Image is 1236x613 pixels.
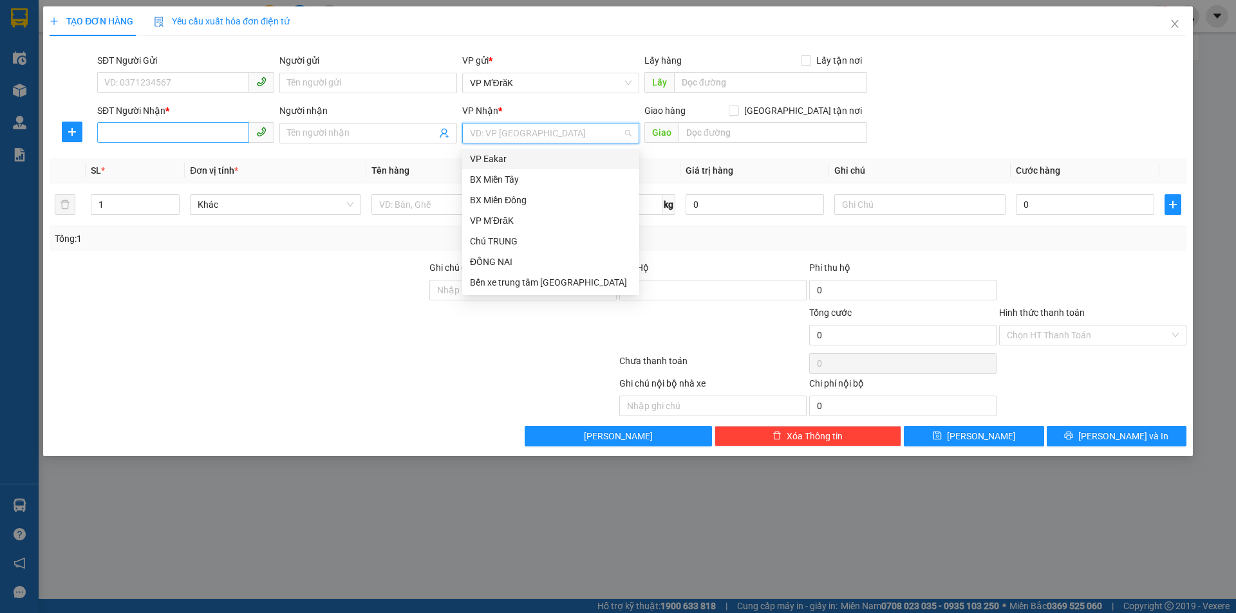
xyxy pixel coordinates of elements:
div: Tổng: 1 [55,232,477,246]
div: BX Miền Đông [462,190,639,210]
button: printer[PERSON_NAME] và In [1047,426,1186,446]
div: Chú TRUNG [462,231,639,252]
div: VP M’ĐrăK [470,214,632,228]
button: [PERSON_NAME] [525,426,712,446]
div: BX Miền Tây [462,169,639,190]
label: Hình thức thanh toán [999,307,1085,318]
button: save[PERSON_NAME] [904,426,1044,446]
span: printer [1064,431,1073,441]
div: ĐỒNG NAI [462,252,639,272]
div: SĐT Người Gửi [97,53,274,68]
div: VP M’ĐrăK [462,210,639,231]
button: plus [62,122,82,142]
button: Close [1157,6,1193,42]
span: user-add [439,128,449,138]
input: Ghi chú đơn hàng [429,280,617,300]
span: plus [62,127,82,137]
input: Dọc đường [679,122,867,143]
span: plus [1165,199,1181,210]
span: Tổng cước [809,307,852,318]
div: Bến xe trung tâm [GEOGRAPHIC_DATA] [470,275,632,289]
span: VP M’ĐrăK [470,73,632,93]
span: Yêu cầu xuất hóa đơn điện tử [154,16,290,26]
th: Ghi chú [829,158,1011,183]
span: Lấy tận nơi [811,53,867,68]
span: Khác [198,195,353,214]
span: phone [256,127,267,137]
div: Chưa thanh toán [618,354,808,376]
span: Thu Hộ [619,262,649,273]
span: delete [772,431,782,441]
div: Chú TRUNG [470,234,632,248]
img: icon [154,17,164,27]
span: phone [256,77,267,87]
span: [PERSON_NAME] [947,429,1016,443]
input: Ghi Chú [834,194,1006,215]
input: VD: Bàn, Ghế [371,194,543,215]
div: VP Eakar [462,149,639,169]
span: VP Nhận [462,105,498,116]
span: [PERSON_NAME] và In [1078,429,1168,443]
span: plus [50,17,59,26]
div: VP Eakar [470,152,632,166]
div: BX Miền Tây [470,172,632,187]
span: kg [662,194,675,215]
div: ĐỒNG NAI [470,255,632,269]
span: [GEOGRAPHIC_DATA] tận nơi [739,104,867,118]
div: VP gửi [462,53,639,68]
button: delete [55,194,75,215]
span: Giá trị hàng [686,165,733,176]
span: SL [91,165,101,176]
span: Lấy [644,72,674,93]
input: Dọc đường [674,72,867,93]
span: Giao [644,122,679,143]
input: 0 [686,194,824,215]
div: BX Miền Đông [470,193,632,207]
div: Bến xe trung tâm Đà Nẵng [462,272,639,293]
div: Ghi chú nội bộ nhà xe [619,376,807,396]
div: Người nhận [279,104,456,118]
span: TẠO ĐƠN HÀNG [50,16,133,26]
input: Nhập ghi chú [619,396,807,416]
div: Chi phí nội bộ [809,376,997,396]
button: deleteXóa Thông tin [715,426,902,446]
span: Cước hàng [1016,165,1060,176]
span: Đơn vị tính [190,165,238,176]
span: save [933,431,942,441]
div: SĐT Người Nhận [97,104,274,118]
button: plus [1165,194,1181,215]
div: Người gửi [279,53,456,68]
span: Xóa Thông tin [787,429,843,443]
label: Ghi chú đơn hàng [429,262,500,273]
div: Phí thu hộ [809,261,997,280]
span: Lấy hàng [644,55,682,66]
span: Giao hàng [644,105,686,116]
span: [PERSON_NAME] [584,429,653,443]
span: close [1170,19,1180,29]
span: Tên hàng [371,165,409,176]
